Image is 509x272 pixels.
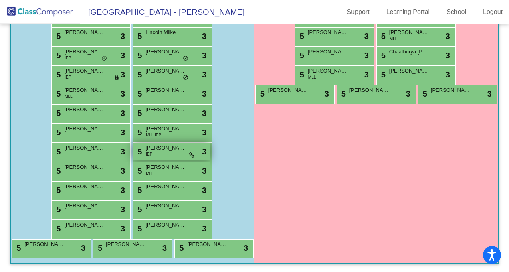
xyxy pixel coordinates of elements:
span: 5 [54,32,61,41]
span: 5 [135,147,142,156]
span: [PERSON_NAME] [145,144,186,152]
span: 3 [202,107,206,119]
span: 5 [54,147,61,156]
span: MLL [308,74,316,80]
span: MLL [146,171,154,177]
span: [PERSON_NAME] [64,221,104,229]
span: [PERSON_NAME] [64,67,104,75]
span: [PERSON_NAME] [187,240,227,248]
span: IEP [65,55,71,61]
span: 5 [135,32,142,41]
span: [PERSON_NAME] [24,240,65,248]
span: 3 [121,30,125,42]
span: [PERSON_NAME] [268,86,308,94]
span: 3 [325,88,329,100]
span: 5 [298,70,304,79]
span: 3 [446,69,450,81]
span: 5 [298,51,304,60]
span: 5 [339,89,346,98]
span: 3 [202,146,206,158]
span: [PERSON_NAME] [145,48,186,56]
span: 3 [121,126,125,138]
a: Logout [477,6,509,18]
span: 3 [121,223,125,235]
span: 5 [96,244,102,252]
span: 5 [14,244,21,252]
span: [PERSON_NAME] [145,221,186,229]
span: 3 [202,223,206,235]
span: 3 [121,184,125,196]
span: 3 [244,242,248,254]
span: 3 [446,30,450,42]
span: 5 [54,51,61,60]
span: 3 [406,88,410,100]
span: 3 [121,88,125,100]
span: 5 [135,166,142,175]
span: 5 [135,205,142,214]
span: [PERSON_NAME] [145,183,186,191]
span: do_not_disturb_alt [183,55,188,62]
a: Support [341,6,376,18]
span: [PERSON_NAME] [389,67,429,75]
span: MLL [390,36,397,42]
span: 3 [121,165,125,177]
span: 5 [54,186,61,195]
span: 5 [258,89,265,98]
span: do_not_disturb_alt [183,75,188,81]
span: [PERSON_NAME] [PERSON_NAME] [106,240,146,248]
span: 5 [54,166,61,175]
span: 5 [54,89,61,98]
span: 3 [81,242,85,254]
span: [PERSON_NAME] [389,28,429,37]
span: 5 [135,51,142,60]
span: [PERSON_NAME] [PERSON_NAME] [64,106,104,114]
span: 5 [54,109,61,118]
span: 5 [135,186,142,195]
span: MLL IEP [146,132,161,138]
span: [PERSON_NAME] [145,202,186,210]
span: 5 [421,89,427,98]
span: [PERSON_NAME] [64,48,104,56]
span: [PERSON_NAME] [64,183,104,191]
span: do_not_disturb_alt [101,55,107,62]
span: [PERSON_NAME] [308,67,348,75]
span: [PERSON_NAME] [145,106,186,114]
span: 5 [379,70,386,79]
span: 5 [135,224,142,233]
span: 3 [202,69,206,81]
span: 5 [135,109,142,118]
span: 5 [135,89,142,98]
span: [PERSON_NAME] [PERSON_NAME] Gooty [145,163,186,171]
span: IEP [146,151,152,157]
span: 3 [121,69,125,81]
span: 5 [177,244,184,252]
span: 3 [121,107,125,119]
span: 5 [54,224,61,233]
span: 3 [446,49,450,61]
span: [PERSON_NAME] [145,86,186,94]
span: 3 [202,30,206,42]
span: IEP [65,74,71,80]
span: 5 [54,205,61,214]
span: Chaathurya [PERSON_NAME] [389,48,429,56]
span: 3 [364,69,369,81]
span: 5 [54,70,61,79]
a: Learning Portal [380,6,436,18]
span: 5 [135,70,142,79]
span: 3 [121,49,125,61]
span: 5 [379,51,386,60]
span: 3 [202,126,206,138]
span: [PERSON_NAME] [64,28,104,37]
span: [PERSON_NAME] [145,67,186,75]
span: 3 [364,49,369,61]
span: 3 [202,49,206,61]
span: [PERSON_NAME] [PERSON_NAME] [145,125,186,133]
span: 5 [135,128,142,137]
span: 5 [379,32,386,41]
span: 5 [54,128,61,137]
span: [PERSON_NAME] [431,86,471,94]
span: [PERSON_NAME] [PERSON_NAME] [64,202,104,210]
span: [PERSON_NAME] [64,125,104,133]
span: 3 [162,242,167,254]
span: 3 [202,184,206,196]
